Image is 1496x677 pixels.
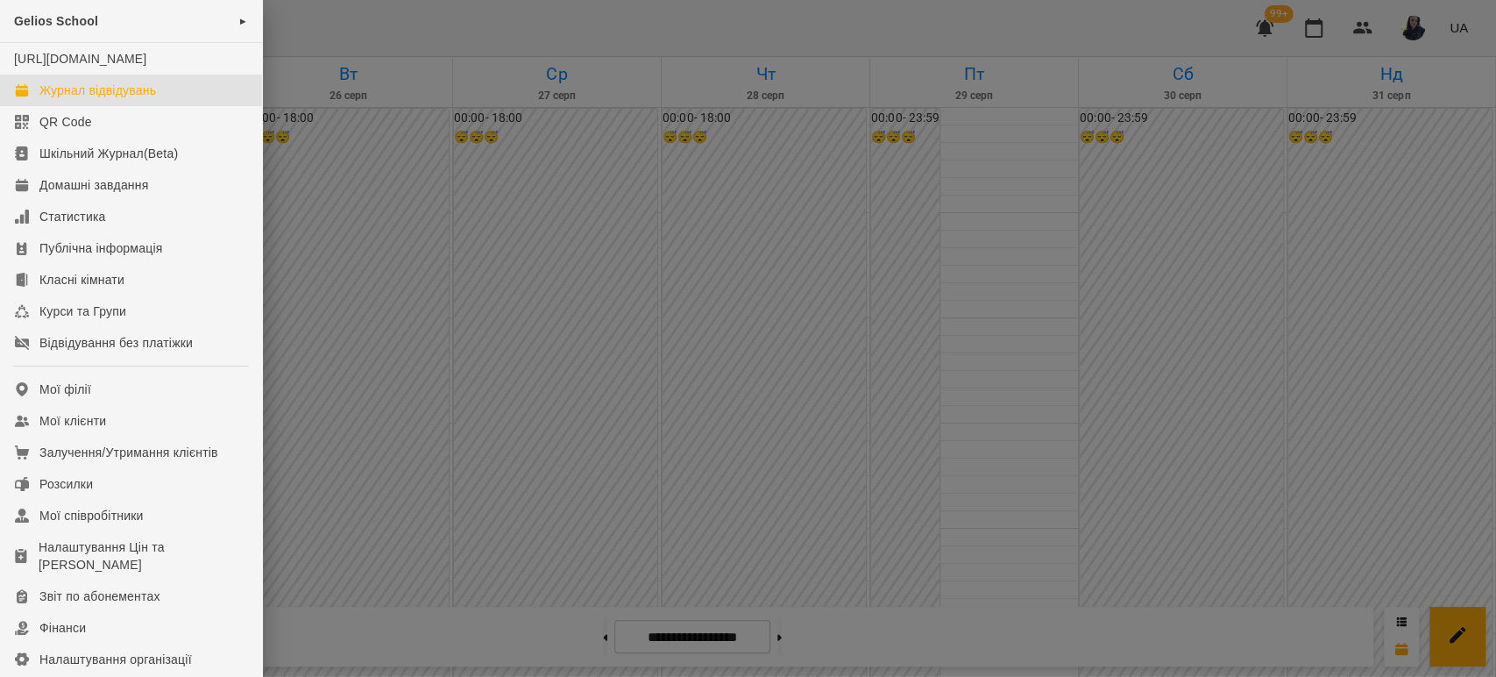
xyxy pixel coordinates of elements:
[39,113,92,131] div: QR Code
[39,271,124,289] div: Класні кімнати
[238,14,248,28] span: ►
[39,444,218,461] div: Залучення/Утримання клієнтів
[39,239,162,257] div: Публічна інформація
[39,588,160,605] div: Звіт по абонементах
[39,381,91,398] div: Мої філії
[39,334,193,352] div: Відвідування без платіжки
[39,176,148,194] div: Домашні завдання
[14,52,146,66] a: [URL][DOMAIN_NAME]
[39,619,86,637] div: Фінанси
[39,651,192,668] div: Налаштування організації
[39,303,126,320] div: Курси та Групи
[39,538,248,574] div: Налаштування Цін та [PERSON_NAME]
[14,14,98,28] span: Gelios School
[39,208,106,225] div: Статистика
[39,145,178,162] div: Шкільний Журнал(Beta)
[39,507,144,524] div: Мої співробітники
[39,475,93,493] div: Розсилки
[39,412,106,430] div: Мої клієнти
[39,82,156,99] div: Журнал відвідувань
